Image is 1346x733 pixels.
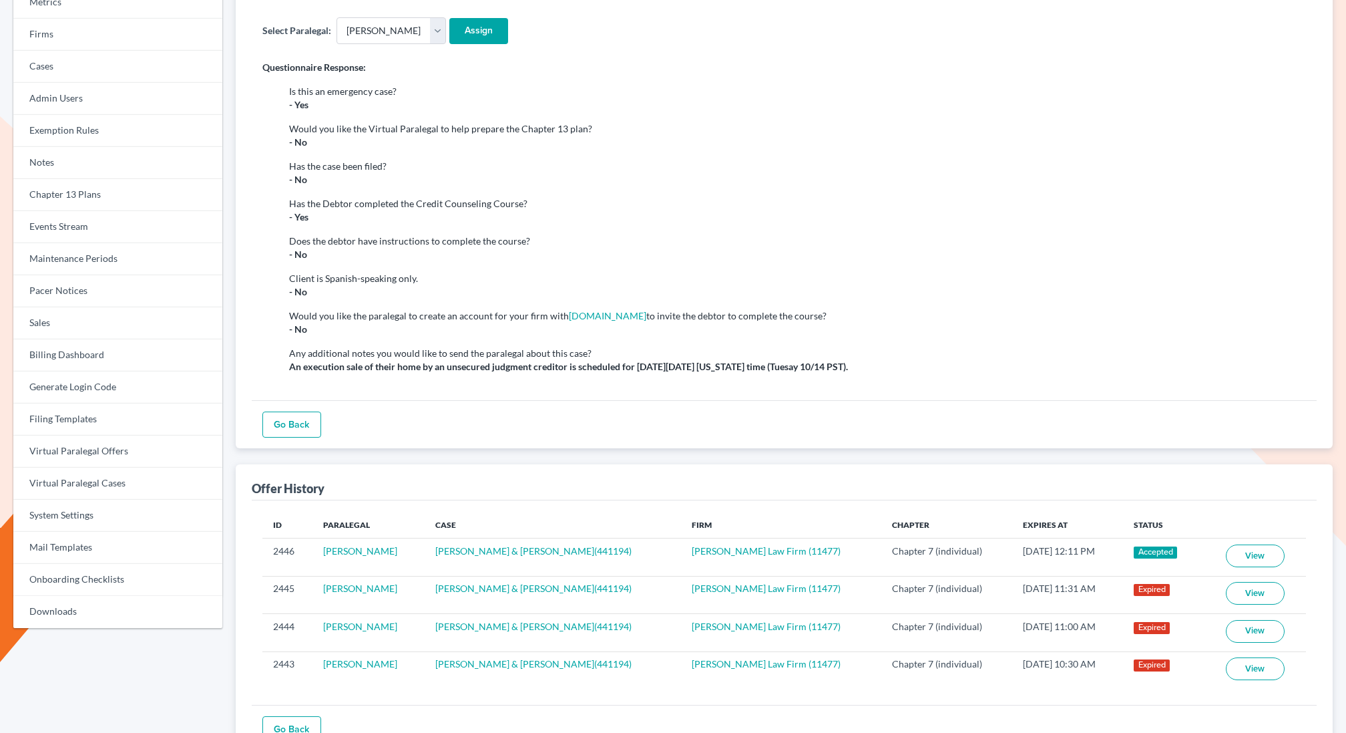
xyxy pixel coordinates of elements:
td: [DATE] 11:31 AM [1012,576,1123,613]
strong: Questionnaire Response: [262,61,366,73]
a: Maintenance Periods [13,243,222,275]
strong: - Yes [289,99,308,110]
strong: - No [289,249,307,260]
strong: - No [289,286,307,297]
a: Virtual Paralegal Offers [13,436,222,468]
a: Firms [13,19,222,51]
div: Client is Spanish-speaking only. [289,272,1306,285]
td: 2443 [262,651,312,689]
a: Events Stream [13,211,222,243]
a: Cases [13,51,222,83]
a: Go Back [262,412,321,438]
a: View [1226,582,1285,605]
td: [DATE] 10:30 AM [1012,651,1123,689]
a: Admin Users [13,83,222,115]
td: 2446 [262,539,312,576]
th: Firm [681,511,881,538]
strong: - No [289,174,307,185]
span: Expired [1134,584,1170,596]
span: [PERSON_NAME] & [PERSON_NAME] [435,621,594,632]
td: Chapter 7 (individual) [881,539,1013,576]
div: Offer History [252,480,324,496]
span: [PERSON_NAME] & [PERSON_NAME] [435,583,594,594]
th: ID [262,511,312,538]
a: Downloads [13,596,222,628]
a: [PERSON_NAME] Law Firm (11477) [692,658,841,670]
a: [PERSON_NAME] & [PERSON_NAME](441194) [435,583,632,594]
td: 2444 [262,614,312,651]
a: [PERSON_NAME] [323,621,397,632]
a: [PERSON_NAME] & [PERSON_NAME](441194) [435,658,632,670]
a: View [1226,545,1285,567]
div: Is this an emergency case? [289,85,1306,98]
td: 2445 [262,576,312,613]
strong: An execution sale of their home by an unsecured judgment creditor is scheduled for [DATE][DATE] [... [289,361,848,372]
strong: - No [289,323,307,335]
span: [PERSON_NAME] & [PERSON_NAME] [435,658,594,670]
a: Billing Dashboard [13,339,222,372]
a: View [1226,657,1285,680]
div: Any additional notes you would like to send the paralegal about this case? [289,347,1306,360]
th: Case [425,511,681,538]
div: Has the Debtor completed the Credit Counseling Course? [289,197,1306,210]
a: [PERSON_NAME] & [PERSON_NAME](441194) [435,621,632,632]
a: Notes [13,147,222,179]
span: Accepted [1134,547,1177,559]
td: Chapter 7 (individual) [881,576,1013,613]
input: Assign [449,18,508,45]
a: Exemption Rules [13,115,222,147]
div: Has the case been filed? [289,160,1306,173]
a: Filing Templates [13,404,222,436]
td: Chapter 7 (individual) [881,614,1013,651]
a: Virtual Paralegal Cases [13,468,222,500]
label: Select Paralegal: [262,23,331,37]
td: [DATE] 11:00 AM [1012,614,1123,651]
th: Chapter [881,511,1013,538]
a: [PERSON_NAME] Law Firm (11477) [692,621,841,632]
a: Sales [13,307,222,339]
a: [PERSON_NAME] & [PERSON_NAME](441194) [435,545,632,557]
a: Mail Templates [13,532,222,564]
a: [PERSON_NAME] [323,583,397,594]
div: Does the debtor have instructions to complete the course? [289,235,1306,248]
a: Chapter 13 Plans [13,179,222,211]
span: Expired [1134,622,1170,634]
td: Chapter 7 (individual) [881,651,1013,689]
a: System Settings [13,500,222,532]
div: Would you like the Virtual Paralegal to help prepare the Chapter 13 plan? [289,122,1306,136]
a: [DOMAIN_NAME] [569,310,646,321]
strong: - No [289,136,307,148]
div: Would you like the paralegal to create an account for your firm with to invite the debtor to comp... [289,309,1306,323]
span: Expired [1134,659,1170,672]
a: [PERSON_NAME] [323,658,397,670]
td: [DATE] 12:11 PM [1012,539,1123,576]
th: Status [1123,511,1199,538]
th: Paralegal [312,511,425,538]
strong: - Yes [289,211,308,223]
a: Onboarding Checklists [13,564,222,596]
a: [PERSON_NAME] Law Firm (11477) [692,545,841,557]
a: Pacer Notices [13,275,222,307]
span: [PERSON_NAME] & [PERSON_NAME] [435,545,594,557]
a: [PERSON_NAME] [323,545,397,557]
a: Generate Login Code [13,372,222,404]
th: Expires at [1012,511,1123,538]
a: View [1226,620,1285,643]
a: [PERSON_NAME] Law Firm (11477) [692,583,841,594]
